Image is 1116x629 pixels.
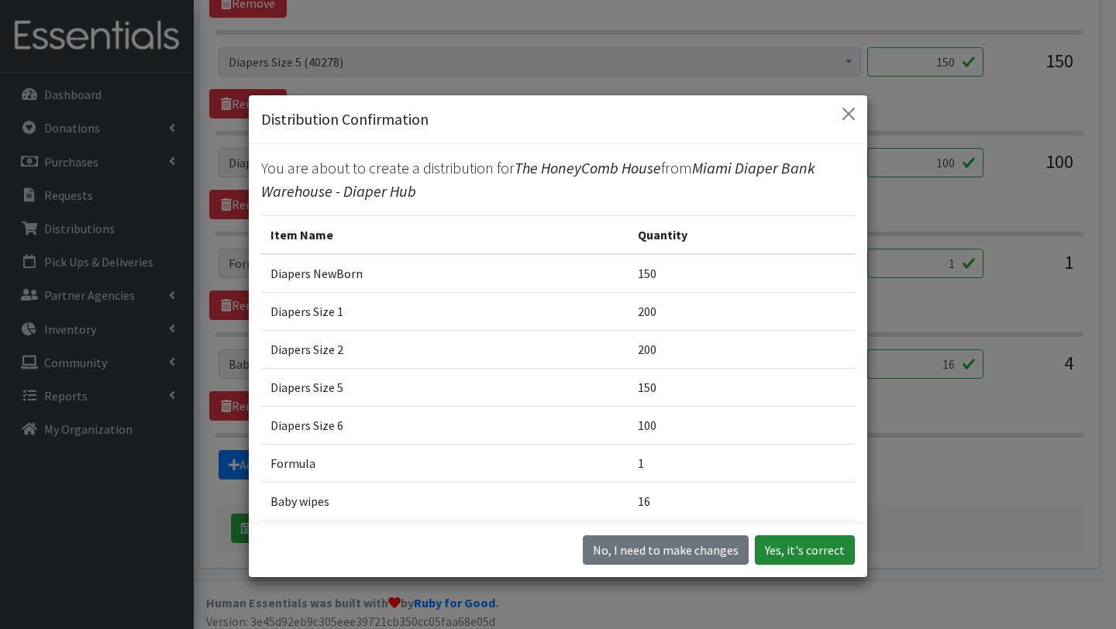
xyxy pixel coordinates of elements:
span: The HoneyComb House [515,158,661,177]
td: 150 [629,254,855,293]
td: Diapers NewBorn [261,254,629,293]
td: 100 [629,407,855,445]
th: Item Name [261,216,629,255]
p: You are about to create a distribution for from [261,156,855,203]
td: Diapers Size 6 [261,407,629,445]
th: Quantity [629,216,855,255]
td: Diapers Size 1 [261,293,629,331]
td: 200 [629,331,855,369]
button: Yes, it's correct [755,535,855,565]
td: Diapers Size 5 [261,369,629,407]
td: 200 [629,293,855,331]
td: 16 [629,483,855,521]
button: No I need to make changes [583,535,749,565]
td: Diapers Size 2 [261,331,629,369]
td: Formula [261,445,629,483]
button: Close [836,101,861,126]
td: Baby wipes [261,483,629,521]
td: 150 [629,369,855,407]
h5: Distribution Confirmation [261,108,429,131]
td: 1 [629,445,855,483]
